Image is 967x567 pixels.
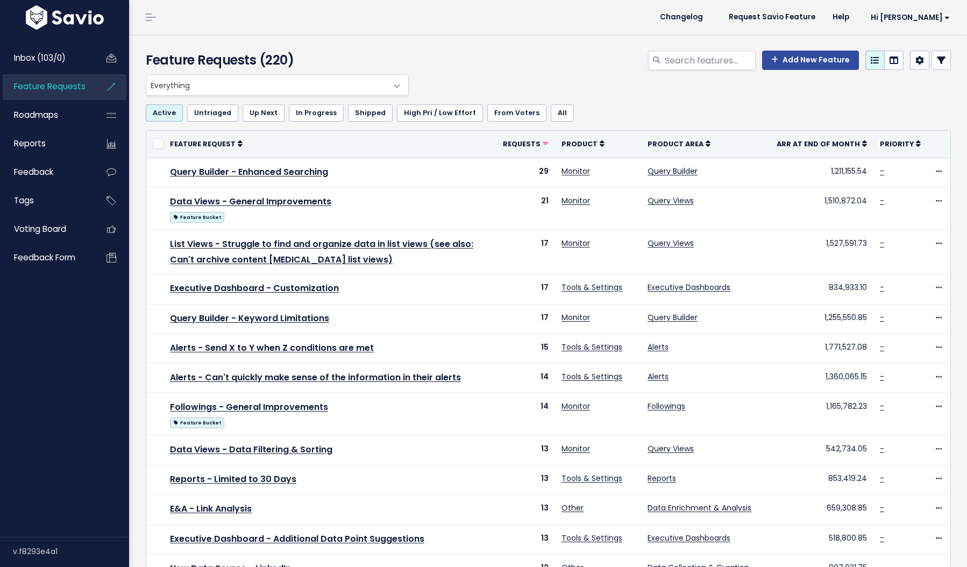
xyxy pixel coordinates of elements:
[770,495,873,525] td: 659,308.85
[770,304,873,334] td: 1,255,550.85
[170,473,296,485] a: Reports - Limited to 30 Days
[14,52,66,63] span: Inbox (103/0)
[170,371,461,384] a: Alerts - Can't quickly make sense of the information in their alerts
[561,195,590,206] a: Monitor
[648,138,710,149] a: Product Area
[146,104,951,122] ul: Filter feature requests
[648,473,676,484] a: Reports
[14,195,34,206] span: Tags
[770,465,873,495] td: 853,419.24
[496,230,555,274] td: 17
[170,212,224,223] span: Feature Bucket
[880,166,884,176] a: -
[14,252,75,263] span: Feedback form
[170,282,339,294] a: Executive Dashboard - Customization
[880,401,884,412] a: -
[289,104,344,122] a: In Progress
[660,13,703,21] span: Changelog
[880,342,884,352] a: -
[13,537,129,565] div: v.f8293e4a1
[397,104,483,122] a: High Pri / Low Effort
[770,187,873,230] td: 1,510,872.04
[880,533,884,543] a: -
[770,158,873,187] td: 1,211,155.54
[561,138,605,149] a: Product
[243,104,285,122] a: Up Next
[3,188,89,213] a: Tags
[664,51,756,70] input: Search features...
[880,139,914,148] span: Priority
[14,223,66,235] span: Voting Board
[170,443,332,456] a: Data Views - Data Filtering & Sorting
[170,210,224,223] a: Feature Bucket
[561,371,622,382] a: Tools & Settings
[824,9,858,25] a: Help
[561,502,584,513] a: Other
[770,363,873,393] td: 1,360,065.15
[648,238,694,249] a: Query Views
[187,104,238,122] a: Untriaged
[561,473,622,484] a: Tools & Settings
[720,9,824,25] a: Request Savio Feature
[3,245,89,270] a: Feedback form
[170,415,224,429] a: Feature Bucket
[561,443,590,454] a: Monitor
[146,104,183,122] a: Active
[3,217,89,242] a: Voting Board
[648,139,703,148] span: Product Area
[648,166,698,176] a: Query Builder
[496,363,555,393] td: 14
[648,282,730,293] a: Executive Dashboards
[170,417,224,428] span: Feature Bucket
[503,139,541,148] span: Requests
[14,138,46,149] span: Reports
[770,436,873,465] td: 542,734.05
[170,238,473,266] a: List Views - Struggle to find and organize data in list views (see also: Can't archive content [M...
[561,282,622,293] a: Tools & Settings
[3,103,89,127] a: Roadmaps
[146,51,403,70] h4: Feature Requests (220)
[3,74,89,99] a: Feature Requests
[503,138,549,149] a: Requests
[871,13,950,22] span: Hi [PERSON_NAME]
[880,195,884,206] a: -
[561,238,590,249] a: Monitor
[170,312,329,324] a: Query Builder - Keyword Limitations
[170,342,374,354] a: Alerts - Send X to Y when Z conditions are met
[3,131,89,156] a: Reports
[880,371,884,382] a: -
[170,195,331,208] a: Data Views - General Improvements
[561,342,622,352] a: Tools & Settings
[170,166,328,178] a: Query Builder - Enhanced Searching
[880,473,884,484] a: -
[880,138,921,149] a: Priority
[648,312,698,323] a: Query Builder
[648,401,685,412] a: Followings
[648,443,694,454] a: Query Views
[770,334,873,363] td: 1,771,527.08
[648,533,730,543] a: Executive Dashboards
[146,75,387,95] span: Everything
[770,230,873,274] td: 1,527,591.73
[762,51,859,70] a: Add New Feature
[496,274,555,304] td: 17
[146,74,409,96] span: Everything
[648,371,669,382] a: Alerts
[487,104,546,122] a: From Voters
[3,160,89,185] a: Feedback
[551,104,574,122] a: All
[496,304,555,334] td: 17
[496,495,555,525] td: 13
[496,525,555,554] td: 13
[880,443,884,454] a: -
[648,195,694,206] a: Query Views
[880,502,884,513] a: -
[496,187,555,230] td: 21
[777,138,867,149] a: ARR at End of Month
[770,274,873,304] td: 834,933.10
[561,139,598,148] span: Product
[23,5,106,30] img: logo-white.9d6f32f41409.svg
[648,342,669,352] a: Alerts
[770,393,873,436] td: 1,165,782.23
[561,533,622,543] a: Tools & Settings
